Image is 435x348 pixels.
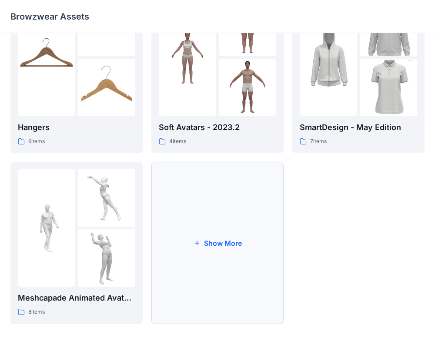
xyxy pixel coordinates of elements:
[159,121,276,134] p: Soft Avatars - 2023.2
[78,59,135,116] img: folder 3
[18,199,75,257] img: folder 1
[18,121,135,134] p: Hangers
[151,162,284,324] button: Show More
[78,229,135,287] img: folder 3
[28,137,45,146] p: 6 items
[169,137,186,146] p: 4 items
[28,308,45,317] p: 8 items
[310,137,327,146] p: 7 items
[219,59,276,116] img: folder 3
[360,44,417,130] img: folder 3
[10,162,143,324] a: folder 1folder 2folder 3Meshcapade Animated Avatars8items
[18,29,75,86] img: folder 1
[10,10,89,23] p: Browzwear Assets
[300,121,417,134] p: SmartDesign - May Edition
[78,169,135,227] img: folder 2
[18,292,135,304] p: Meshcapade Animated Avatars
[159,29,216,86] img: folder 1
[300,14,357,100] img: folder 1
